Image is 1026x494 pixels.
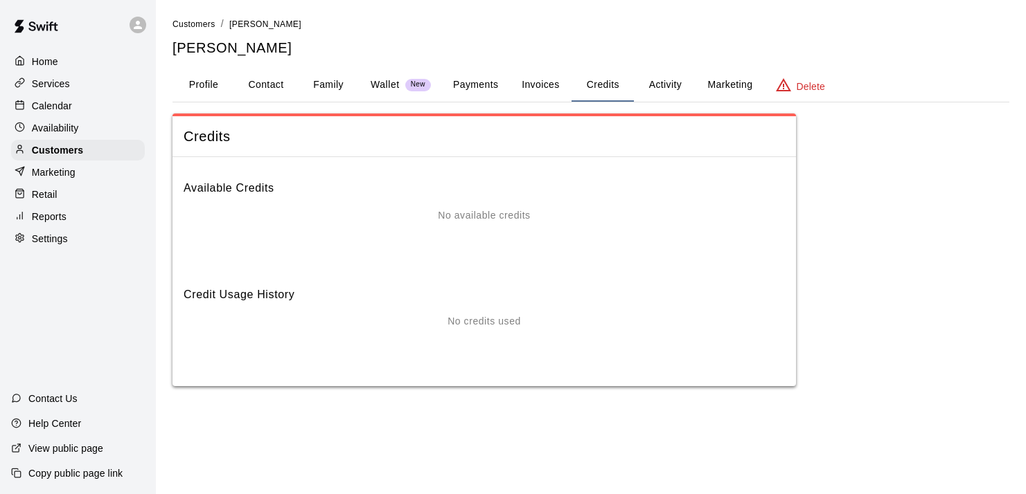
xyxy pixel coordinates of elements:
[11,206,145,227] a: Reports
[371,77,400,92] p: Wallet
[797,80,825,93] p: Delete
[173,68,235,102] button: Profile
[448,314,521,329] p: No credits used
[184,275,785,304] h6: Credit Usage History
[405,80,431,89] span: New
[509,68,572,102] button: Invoices
[11,184,145,205] a: Retail
[28,441,103,455] p: View public page
[11,95,145,116] a: Calendar
[297,68,360,102] button: Family
[235,68,297,102] button: Contact
[32,99,72,113] p: Calendar
[173,18,215,29] a: Customers
[438,208,530,223] p: No available credits
[32,121,79,135] p: Availability
[173,19,215,29] span: Customers
[28,392,78,405] p: Contact Us
[11,162,145,183] a: Marketing
[634,68,696,102] button: Activity
[184,127,785,146] span: Credits
[229,19,301,29] span: [PERSON_NAME]
[28,417,81,430] p: Help Center
[11,140,145,161] a: Customers
[32,187,58,201] p: Retail
[442,68,509,102] button: Payments
[32,55,58,68] p: Home
[32,232,68,246] p: Settings
[221,17,224,31] li: /
[32,165,76,179] p: Marketing
[11,73,145,94] a: Services
[173,17,1009,32] nav: breadcrumb
[11,51,145,72] a: Home
[28,466,123,480] p: Copy public page link
[32,77,70,91] p: Services
[173,39,1009,57] h5: [PERSON_NAME]
[32,143,83,157] p: Customers
[32,210,67,223] p: Reports
[173,68,1009,102] div: basic tabs example
[184,168,785,197] h6: Available Credits
[11,118,145,138] a: Availability
[572,68,634,102] button: Credits
[11,228,145,249] a: Settings
[696,68,763,102] button: Marketing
